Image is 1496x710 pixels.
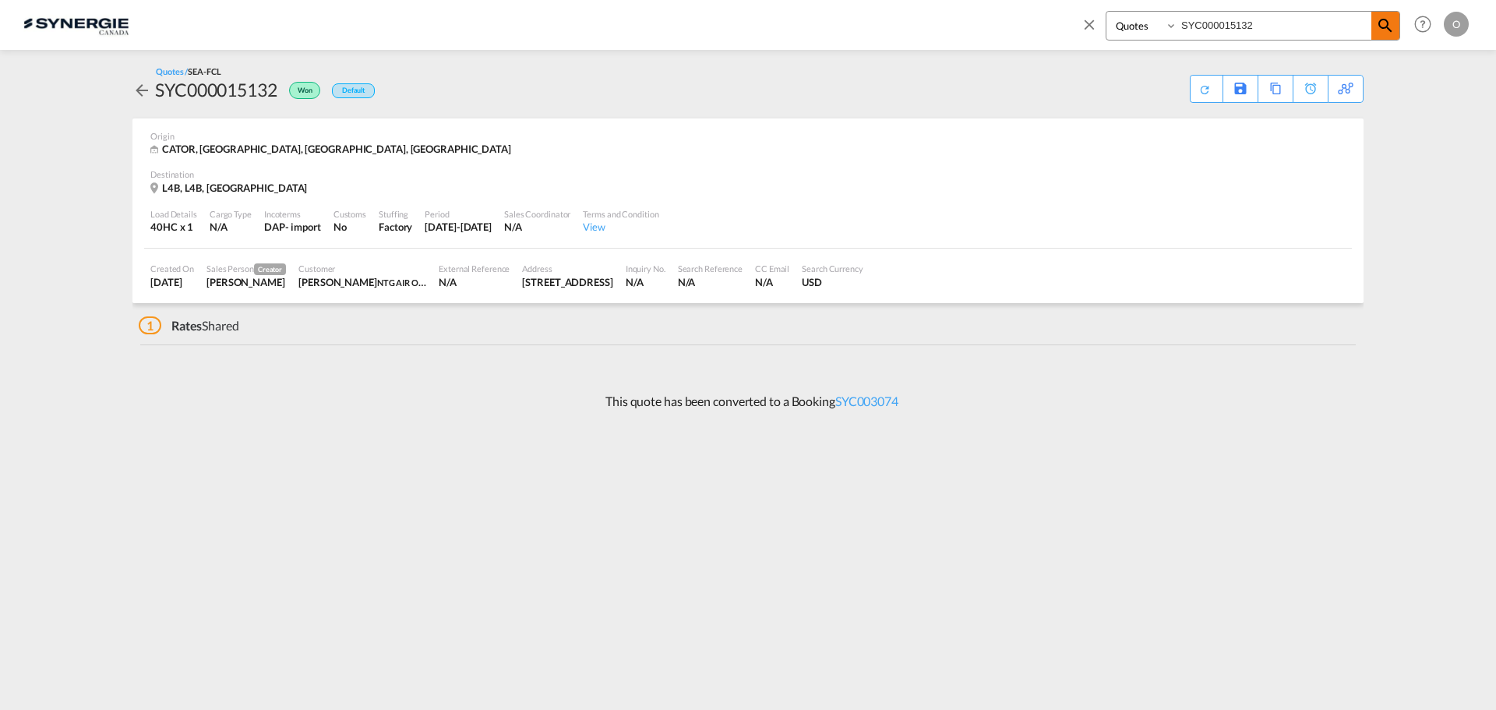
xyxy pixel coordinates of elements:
[1376,16,1395,35] md-icon: icon-magnify
[139,316,161,334] span: 1
[425,220,492,234] div: 29 Oct 2025
[835,394,898,408] a: SYC003074
[755,275,789,289] div: N/A
[626,275,665,289] div: N/A
[264,220,285,234] div: DAP
[1081,11,1106,48] span: icon-close
[439,263,510,274] div: External Reference
[150,220,197,234] div: 40HC x 1
[150,181,311,196] div: L4B, L4B, Canada
[206,275,286,289] div: Pablo Gomez Saldarriaga
[333,208,366,220] div: Customs
[1410,11,1436,37] span: Help
[188,66,221,76] span: SEA-FCL
[150,142,515,157] div: CATOR, Toronto, ON, Asia Pacific
[522,263,612,274] div: Address
[379,220,412,234] div: Factory Stuffing
[23,7,129,42] img: 1f56c880d42311ef80fc7dca854c8e59.png
[1196,81,1213,98] md-icon: icon-refresh
[206,263,286,275] div: Sales Person
[150,275,194,289] div: 29 Sep 2025
[678,263,743,274] div: Search Reference
[155,77,277,102] div: SYC000015132
[285,220,321,234] div: - import
[298,86,316,101] span: Won
[1177,12,1371,39] input: Enter Quotation Number
[583,208,658,220] div: Terms and Condition
[132,77,155,102] div: icon-arrow-left
[150,130,1346,142] div: Origin
[254,263,286,275] span: Creator
[522,275,612,289] div: 203-207 York House York Road Felixstowe IP11 7SS United Kingdom
[1444,12,1469,37] div: O
[150,263,194,274] div: Created On
[802,263,863,274] div: Search Currency
[210,208,252,220] div: Cargo Type
[377,276,441,288] span: NTG AIR OCEAN
[210,220,252,234] div: N/A
[802,275,863,289] div: USD
[1198,76,1215,96] div: Quote PDF is not available at this time
[162,143,511,155] span: CATOR, [GEOGRAPHIC_DATA], [GEOGRAPHIC_DATA], [GEOGRAPHIC_DATA]
[1081,16,1098,33] md-icon: icon-close
[264,208,321,220] div: Incoterms
[132,81,151,100] md-icon: icon-arrow-left
[332,83,375,98] div: Default
[298,263,426,274] div: Customer
[583,220,658,234] div: View
[150,168,1346,180] div: Destination
[277,77,324,102] div: Won
[379,208,412,220] div: Stuffing
[755,263,789,274] div: CC Email
[504,208,570,220] div: Sales Coordinator
[1371,12,1399,40] span: icon-magnify
[504,220,570,234] div: N/A
[156,65,221,77] div: Quotes /SEA-FCL
[439,275,510,289] div: N/A
[171,318,203,333] span: Rates
[150,208,197,220] div: Load Details
[139,317,239,334] div: Shared
[1223,76,1258,102] div: Save As Template
[333,220,366,234] div: No
[298,275,426,289] div: Ian Shufflebotham
[598,393,898,410] p: This quote has been converted to a Booking
[626,263,665,274] div: Inquiry No.
[1410,11,1444,39] div: Help
[425,208,492,220] div: Period
[678,275,743,289] div: N/A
